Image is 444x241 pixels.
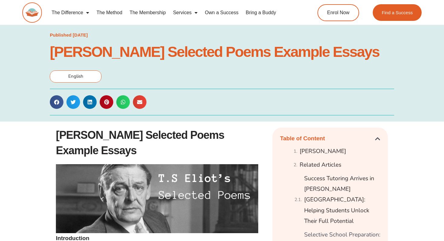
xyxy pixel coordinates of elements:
[73,32,88,37] time: [DATE]
[382,10,413,15] span: Find a Success
[50,32,72,37] span: Published
[133,95,146,109] div: Share on email
[56,164,258,233] img: T.S Eliot Selected Poems | Success Tutoring
[300,160,341,170] a: Related Articles
[317,4,359,21] a: Enrol Now
[242,6,280,20] a: Bring a Buddy
[68,73,83,79] span: English
[48,6,295,20] nav: Menu
[50,45,394,58] h1: [PERSON_NAME] Selected Poems Example Essays
[93,6,126,20] a: The Method
[300,146,346,157] a: [PERSON_NAME]
[50,95,63,109] div: Share on facebook
[56,128,266,158] h1: [PERSON_NAME] Selected Poems Example Essays
[48,6,93,20] a: The Difference
[304,173,380,226] a: Success Tutoring Arrives in [PERSON_NAME][GEOGRAPHIC_DATA]: Helping Students Unlock Their Full Po...
[373,4,422,21] a: Find a Success
[280,135,375,142] h4: Table of Content
[83,95,97,109] div: Share on linkedin
[100,95,113,109] div: Share on pinterest
[327,10,349,15] span: Enrol Now
[126,6,169,20] a: The Membership
[375,136,380,142] div: Close table of contents
[169,6,201,20] a: Services
[201,6,242,20] a: Own a Success
[116,95,130,109] div: Share on whatsapp
[66,95,80,109] div: Share on twitter
[50,31,88,39] a: Published [DATE]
